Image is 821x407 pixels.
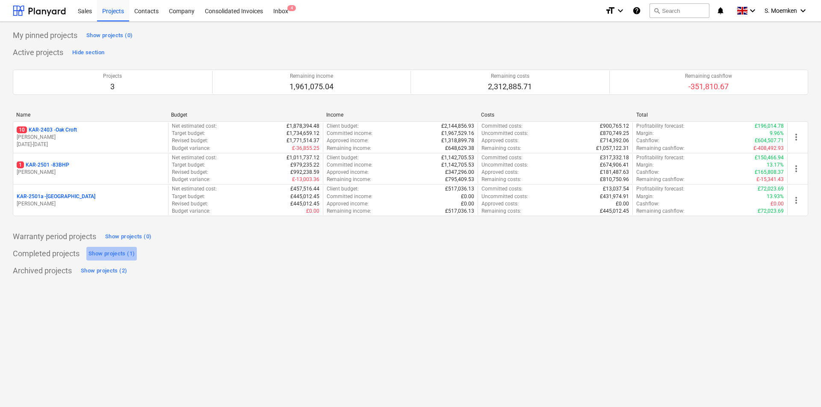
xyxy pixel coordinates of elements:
p: Remaining cashflow : [636,176,685,183]
p: £517,036.13 [445,208,474,215]
p: £0.00 [306,208,319,215]
p: £979,235.22 [290,161,319,169]
p: £72,023.69 [758,208,784,215]
p: £648,629.38 [445,145,474,152]
p: Margin : [636,161,654,169]
p: Committed income : [327,130,372,137]
p: Warranty period projects [13,231,96,242]
div: Total [636,112,784,118]
p: [DATE] - [DATE] [17,141,165,148]
p: Projects [103,73,122,80]
div: Show projects (1) [89,249,135,259]
p: £165,808.37 [755,169,784,176]
button: Hide section [70,46,106,59]
p: £150,466.94 [755,154,784,161]
p: Client budget : [327,185,359,193]
p: £517,036.13 [445,185,474,193]
p: Committed income : [327,161,372,169]
div: KAR-2501a -[GEOGRAPHIC_DATA][PERSON_NAME] [17,193,165,208]
p: Approved costs : [481,200,519,208]
p: Approved costs : [481,137,519,144]
i: keyboard_arrow_down [798,6,808,16]
p: Remaining income : [327,208,371,215]
p: £714,392.06 [600,137,629,144]
i: keyboard_arrow_down [615,6,626,16]
p: £1,057,122.31 [596,145,629,152]
p: £0.00 [461,193,474,200]
p: [PERSON_NAME] [17,200,165,208]
p: 2,312,885.71 [488,82,532,92]
p: £2,144,856.93 [441,123,474,130]
p: Target budget : [172,193,205,200]
p: Completed projects [13,249,80,259]
p: Committed costs : [481,154,523,161]
button: Show projects (0) [103,230,154,243]
p: £870,749.25 [600,130,629,137]
div: Show projects (0) [86,31,133,41]
p: Remaining costs : [481,208,521,215]
p: £347,296.00 [445,169,474,176]
p: Client budget : [327,123,359,130]
div: Income [326,112,474,118]
p: My pinned projects [13,30,77,41]
span: 10 [17,126,27,133]
p: £445,012.45 [290,200,319,208]
span: more_vert [791,132,801,142]
p: Remaining cashflow : [636,145,685,152]
p: £0.00 [461,200,474,208]
p: Committed costs : [481,123,523,130]
p: £445,012.45 [290,193,319,200]
p: £604,507.71 [755,137,784,144]
p: £196,014.78 [755,123,784,130]
p: £431,974.91 [600,193,629,200]
p: £810,750.96 [600,176,629,183]
p: Remaining income : [327,176,371,183]
p: Cashflow : [636,200,659,208]
span: search [653,7,660,14]
div: 10KAR-2403 -Oak Croft[PERSON_NAME][DATE]-[DATE] [17,126,165,148]
p: Target budget : [172,130,205,137]
div: Show projects (2) [81,266,127,276]
p: Budget variance : [172,145,210,152]
i: Knowledge base [632,6,641,16]
p: Cashflow : [636,169,659,176]
span: more_vert [791,164,801,174]
div: 1KAR-2501 -83BHP[PERSON_NAME] [17,161,165,176]
span: more_vert [791,195,801,205]
button: Show projects (0) [84,29,135,42]
p: 1,961,075.04 [289,82,334,92]
div: Chat Widget [778,366,821,407]
p: 3 [103,82,122,92]
p: Net estimated cost : [172,123,217,130]
p: Committed income : [327,193,372,200]
p: [PERSON_NAME] [17,134,165,141]
p: £1,011,737.12 [286,154,319,161]
p: Uncommitted costs : [481,130,528,137]
p: £1,967,529.16 [441,130,474,137]
button: Show projects (1) [86,247,137,261]
span: 1 [17,161,24,168]
p: Remaining costs : [481,176,521,183]
button: Search [650,3,709,18]
p: 13.93% [767,193,784,200]
i: notifications [716,6,725,16]
p: Profitability forecast : [636,123,685,130]
div: Costs [481,112,629,118]
p: Revised budget : [172,137,208,144]
p: Remaining income [289,73,334,80]
button: Show projects (2) [79,264,129,278]
p: Revised budget : [172,200,208,208]
p: Remaining cashflow : [636,208,685,215]
p: Budget variance : [172,208,210,215]
i: keyboard_arrow_down [747,6,758,16]
p: Margin : [636,130,654,137]
p: £674,906.41 [600,161,629,169]
p: Remaining income : [327,145,371,152]
p: £1,142,705.53 [441,154,474,161]
div: Name [16,112,164,118]
p: Profitability forecast : [636,154,685,161]
p: Net estimated cost : [172,185,217,193]
p: KAR-2403 - Oak Croft [17,126,77,134]
span: 4 [287,5,296,11]
p: £181,487.63 [600,169,629,176]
